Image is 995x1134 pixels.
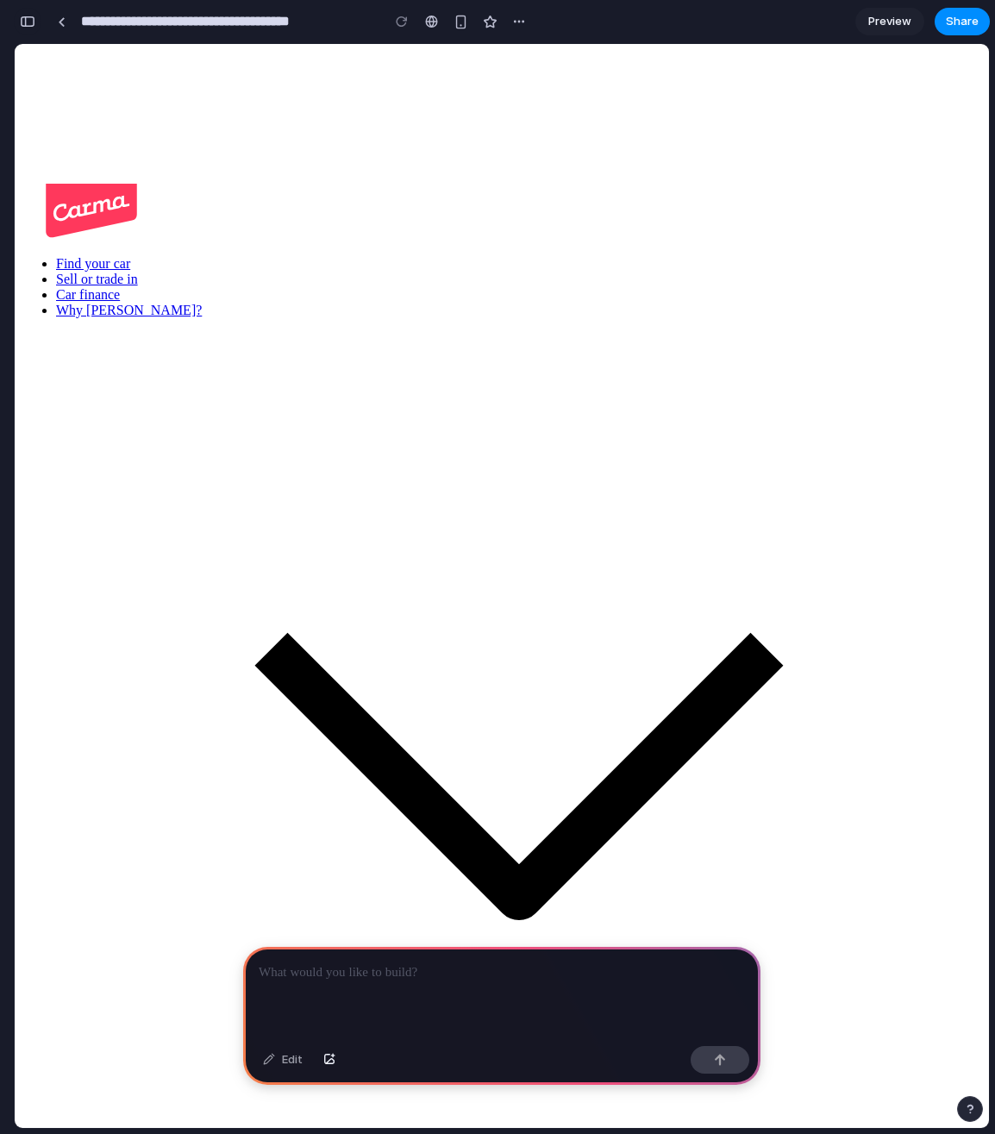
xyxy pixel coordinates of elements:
a: Find your car [41,212,116,227]
span: Preview [868,13,911,30]
span: Share [946,13,979,30]
img: Carma [7,140,147,195]
a: Preview [855,8,924,35]
a: Sell or trade in [41,228,123,242]
button: Share [935,8,990,35]
a: Car finance [41,243,105,258]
